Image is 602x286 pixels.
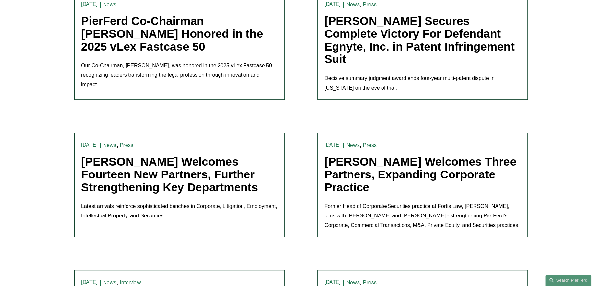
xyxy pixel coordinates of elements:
a: News [103,142,117,148]
a: PierFerd Co-Chairman [PERSON_NAME] Honored in the 2025 vLex Fastcase 50 [81,14,263,52]
a: Press [363,279,377,286]
a: [PERSON_NAME] Secures Complete Victory For Defendant Egnyte, Inc. in Patent Infringement Suit [324,14,515,65]
a: News [103,1,117,8]
p: Latest arrivals reinforce sophisticated benches in Corporate, Litigation, Employment, Intellectua... [81,202,278,221]
a: Press [120,142,133,148]
a: News [346,142,360,148]
p: Former Head of Corporate/Securities practice at Fortis Law, [PERSON_NAME], joins with [PERSON_NAM... [324,202,521,230]
time: [DATE] [81,280,98,285]
a: News [346,279,360,286]
time: [DATE] [81,142,98,148]
time: [DATE] [324,280,341,285]
span: , [117,279,118,286]
a: Press [363,1,377,8]
a: [PERSON_NAME] Welcomes Fourteen New Partners, Further Strengthening Key Departments [81,155,258,193]
a: News [346,1,360,8]
a: Press [363,142,377,148]
span: , [117,141,118,148]
time: [DATE] [81,2,98,7]
time: [DATE] [324,2,341,7]
a: News [103,279,117,286]
span: , [360,141,361,148]
span: , [360,1,361,8]
a: Interview [120,279,141,286]
a: [PERSON_NAME] Welcomes Three Partners, Expanding Corporate Practice [324,155,516,193]
p: Our Co-Chairman, [PERSON_NAME], was honored in the 2025 vLex Fastcase 50 – recognizing leaders tr... [81,61,278,89]
a: Search this site [545,275,591,286]
time: [DATE] [324,142,341,148]
p: Decisive summary judgment award ends four-year multi-patent dispute in [US_STATE] on the eve of t... [324,74,521,93]
span: , [360,279,361,286]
